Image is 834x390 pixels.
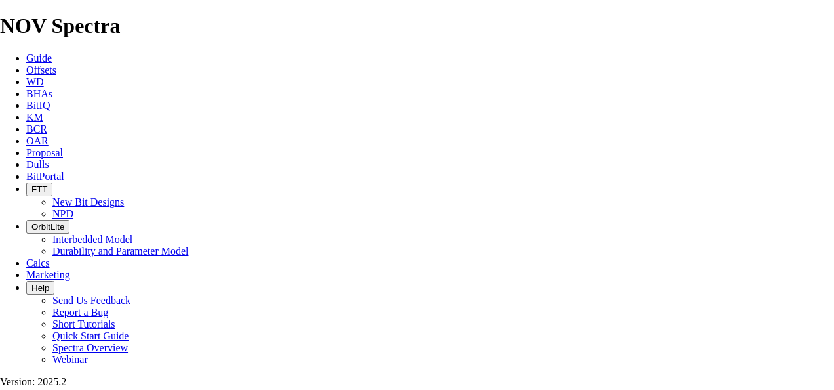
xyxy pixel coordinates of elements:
[52,307,108,318] a: Report a Bug
[26,88,52,99] a: BHAs
[26,64,56,76] a: Offsets
[52,196,124,207] a: New Bit Designs
[52,234,132,245] a: Interbedded Model
[26,123,47,135] a: BCR
[26,220,69,234] button: OrbitLite
[52,318,115,330] a: Short Tutorials
[52,342,128,353] a: Spectra Overview
[26,269,70,280] a: Marketing
[26,76,44,87] a: WD
[52,246,189,257] a: Durability and Parameter Model
[52,208,73,219] a: NPD
[26,183,52,196] button: FTT
[52,295,130,306] a: Send Us Feedback
[31,283,49,293] span: Help
[26,53,52,64] a: Guide
[52,354,88,365] a: Webinar
[26,147,63,158] a: Proposal
[31,184,47,194] span: FTT
[31,222,64,232] span: OrbitLite
[26,281,54,295] button: Help
[26,100,50,111] a: BitIQ
[26,135,49,146] a: OAR
[26,159,49,170] a: Dulls
[52,330,129,341] a: Quick Start Guide
[26,257,50,269] a: Calcs
[26,171,64,182] a: BitPortal
[26,112,43,123] a: KM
